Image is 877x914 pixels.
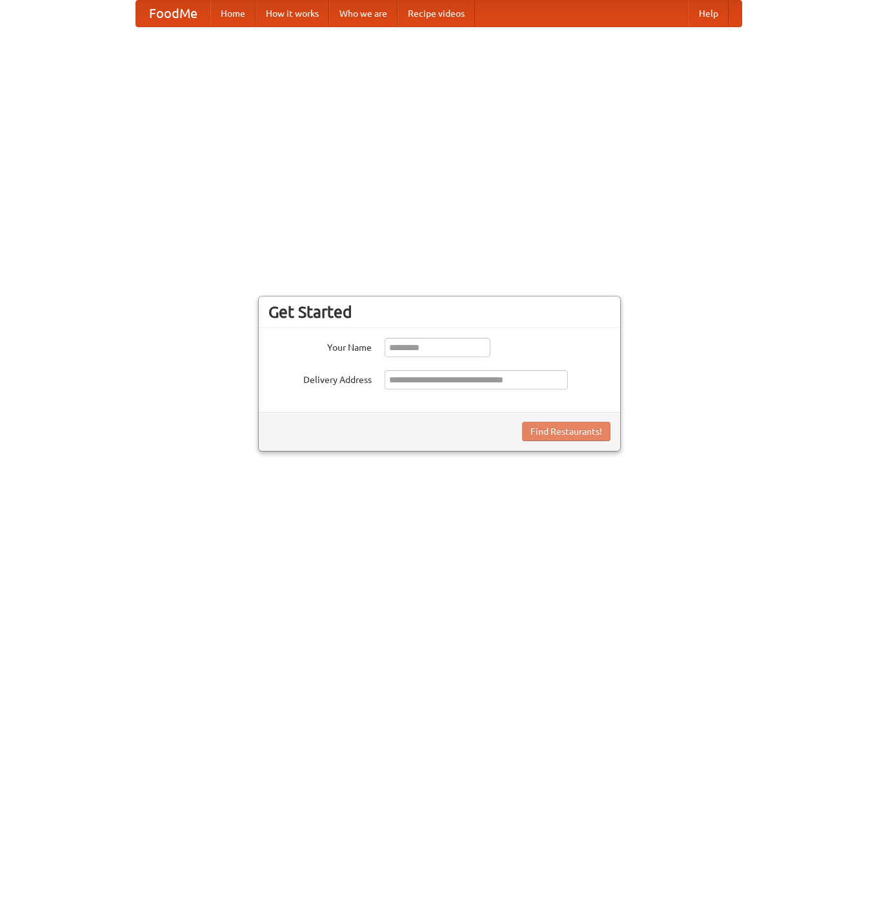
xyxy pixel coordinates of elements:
a: FoodMe [136,1,210,26]
a: Help [689,1,729,26]
a: Recipe videos [398,1,475,26]
a: Who we are [329,1,398,26]
button: Find Restaurants! [522,422,610,441]
label: Delivery Address [268,370,372,386]
a: How it works [256,1,329,26]
label: Your Name [268,338,372,354]
h3: Get Started [268,302,610,322]
a: Home [210,1,256,26]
